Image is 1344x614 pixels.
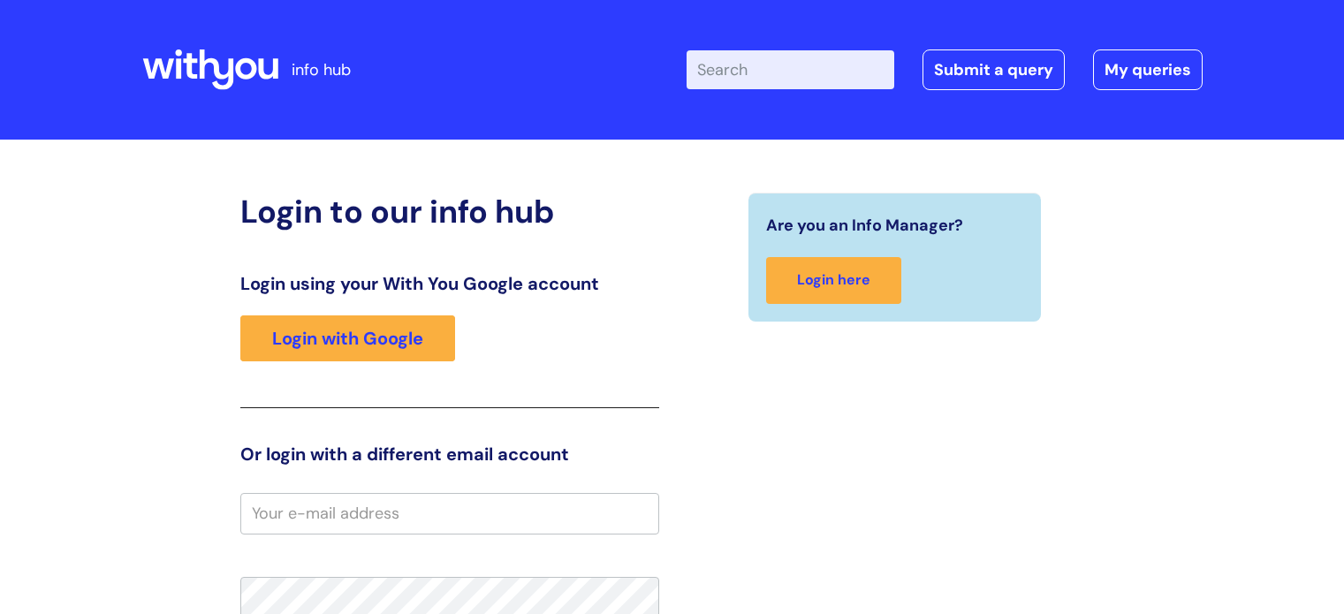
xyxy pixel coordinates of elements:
[1093,49,1203,90] a: My queries
[766,211,963,239] span: Are you an Info Manager?
[687,50,894,89] input: Search
[766,257,901,304] a: Login here
[240,443,659,465] h3: Or login with a different email account
[923,49,1065,90] a: Submit a query
[240,273,659,294] h3: Login using your With You Google account
[240,493,659,534] input: Your e-mail address
[240,315,455,361] a: Login with Google
[292,56,351,84] p: info hub
[240,193,659,231] h2: Login to our info hub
